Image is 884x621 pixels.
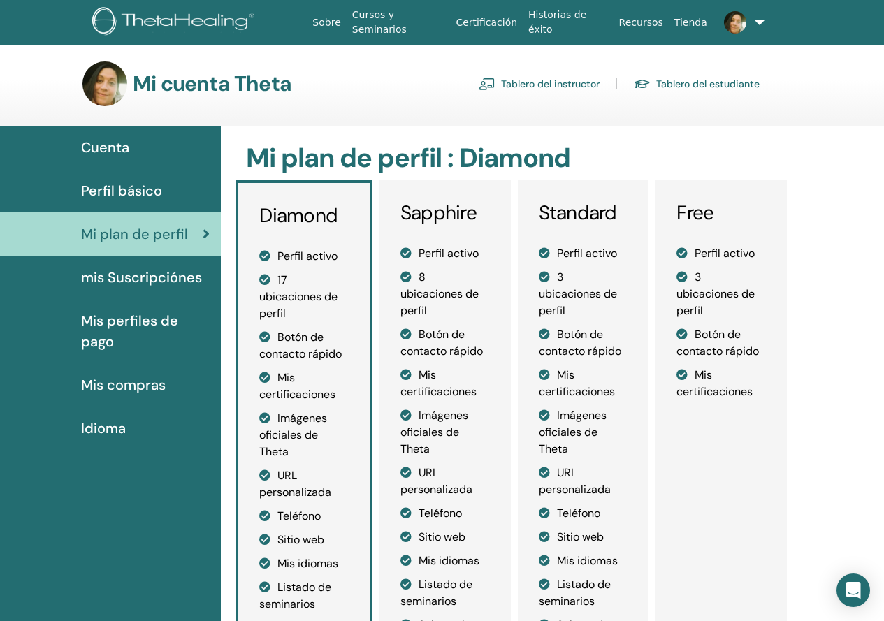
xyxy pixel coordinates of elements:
img: default.jpg [82,61,127,106]
li: Mis idiomas [400,553,490,569]
li: 3 ubicaciones de perfil [539,269,628,319]
li: Perfil activo [676,245,766,262]
li: Teléfono [400,505,490,522]
li: Botón de contacto rápido [676,326,766,360]
li: Mis certificaciones [676,367,766,400]
li: Mis certificaciones [259,370,349,403]
li: Mis certificaciones [400,367,490,400]
h3: Diamond [259,204,349,228]
img: default.jpg [724,11,746,34]
h3: Sapphire [400,201,490,225]
li: 3 ubicaciones de perfil [676,269,766,319]
li: Botón de contacto rápido [259,329,349,363]
li: Imágenes oficiales de Theta [539,407,628,458]
li: Teléfono [259,508,349,525]
span: Cuenta [81,137,129,158]
a: Recursos [614,10,669,36]
li: Imágenes oficiales de Theta [259,410,349,460]
li: Mis idiomas [539,553,628,569]
li: Teléfono [539,505,628,522]
div: Open Intercom Messenger [836,573,870,607]
span: Idioma [81,418,126,439]
li: Sitio web [400,529,490,546]
li: URL personalizada [259,467,349,501]
a: Historias de éxito [523,2,614,43]
h3: Mi cuenta Theta [133,71,291,96]
a: Sobre [307,10,346,36]
li: Mis idiomas [259,555,349,572]
img: logo.png [92,7,259,38]
li: URL personalizada [539,465,628,498]
li: 17 ubicaciones de perfil [259,272,349,322]
h3: Free [676,201,766,225]
li: Sitio web [539,529,628,546]
span: mis Suscripciónes [81,267,202,288]
span: Mis compras [81,374,166,395]
a: Tablero del instructor [479,73,600,95]
li: 8 ubicaciones de perfil [400,269,490,319]
li: Listado de seminarios [259,579,349,613]
h3: Standard [539,201,628,225]
a: Tienda [669,10,713,36]
li: Botón de contacto rápido [400,326,490,360]
li: Botón de contacto rápido [539,326,628,360]
a: Tablero del estudiante [634,73,760,95]
img: chalkboard-teacher.svg [479,78,495,90]
li: Perfil activo [400,245,490,262]
a: Cursos y Seminarios [347,2,451,43]
li: Sitio web [259,532,349,548]
li: Mis certificaciones [539,367,628,400]
li: URL personalizada [400,465,490,498]
li: Perfil activo [259,248,349,265]
h2: Mi plan de perfil : Diamond [246,143,783,175]
li: Listado de seminarios [400,576,490,610]
li: Perfil activo [539,245,628,262]
li: Imágenes oficiales de Theta [400,407,490,458]
a: Certificación [450,10,523,36]
span: Mi plan de perfil [81,224,188,244]
span: Perfil básico [81,180,162,201]
li: Listado de seminarios [539,576,628,610]
img: graduation-cap.svg [634,78,651,90]
span: Mis perfiles de pago [81,310,210,352]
